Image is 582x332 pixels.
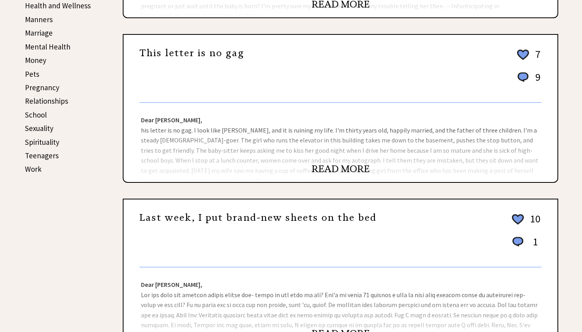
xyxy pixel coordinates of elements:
img: heart_outline%202.png [516,48,530,62]
strong: Dear [PERSON_NAME], [141,116,202,124]
a: Money [25,55,46,65]
a: Pregnancy [25,83,59,92]
a: Relationships [25,96,68,106]
strong: Dear [PERSON_NAME], [141,281,202,288]
td: 10 [526,212,541,234]
img: heart_outline%202.png [511,212,525,226]
a: Mental Health [25,42,70,51]
a: Last week, I put brand-new sheets on the bed [139,212,377,224]
a: Work [25,164,42,174]
td: 9 [531,70,541,91]
a: Teenagers [25,151,59,160]
a: Health and Wellness [25,1,91,10]
img: message_round%201.png [511,235,525,248]
div: his letter is no gag. I look like [PERSON_NAME], and it is ruining my life. I'm thirty years old,... [124,103,557,182]
a: Sexuality [25,123,53,133]
a: Manners [25,15,53,24]
a: School [25,110,47,120]
img: message_round%201.png [516,71,530,83]
td: 1 [526,235,541,256]
a: This letter is no gag [139,47,244,59]
a: Marriage [25,28,53,38]
td: 7 [531,47,541,70]
a: READ MORE [312,163,370,175]
a: Pets [25,69,39,79]
a: Spirituality [25,137,59,147]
